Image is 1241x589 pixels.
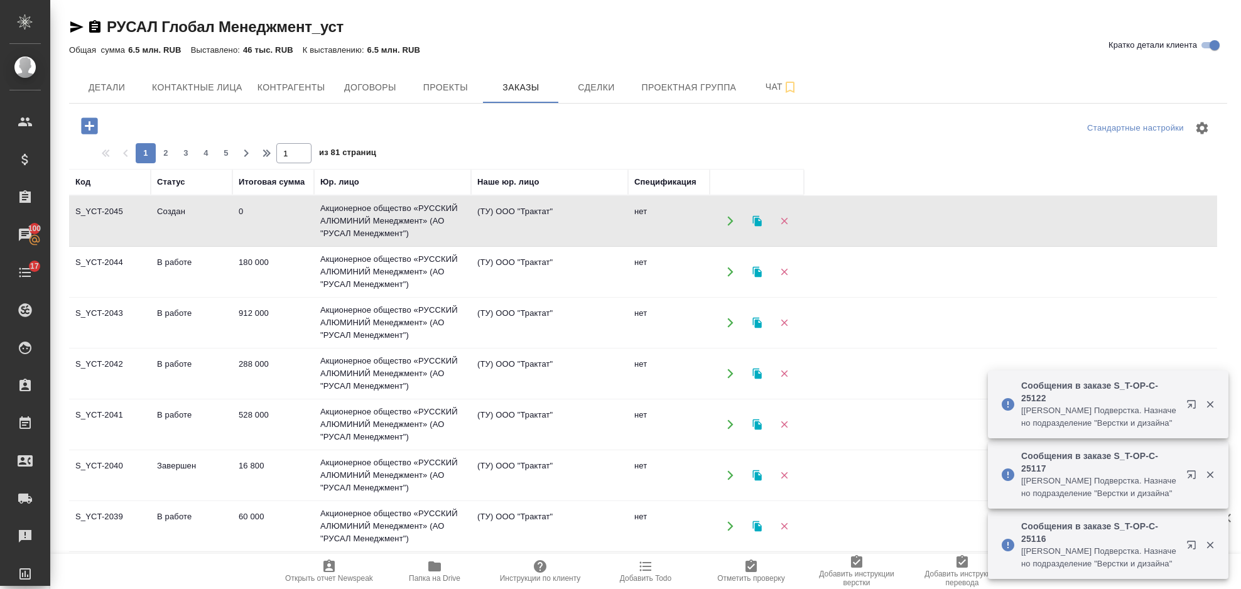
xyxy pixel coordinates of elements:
button: Скопировать ссылку [87,19,102,35]
span: Добавить инструкции верстки [811,570,902,587]
a: РУСАЛ Глобал Менеджмент_уст [107,18,344,35]
button: Удалить [771,208,797,234]
div: split button [1084,119,1187,138]
button: 5 [216,143,236,163]
span: Детали [77,80,137,95]
button: Клонировать [744,514,770,539]
span: из 81 страниц [319,145,376,163]
span: Чат [751,79,811,95]
button: Добавить Todo [593,554,698,589]
td: Акционерное общество «РУССКИЙ АЛЮМИНИЙ Менеджмент» (АО "РУСАЛ Менеджмент") [314,247,471,297]
span: Отметить проверку [717,574,784,583]
td: 528 000 [232,403,314,446]
button: Добавить инструкции перевода [909,554,1015,589]
button: Закрыть [1197,399,1223,410]
div: Наше юр. лицо [477,176,539,188]
td: нет [628,250,710,294]
td: Создан [151,199,232,243]
button: Открыть [717,310,743,336]
button: Добавить инструкции верстки [804,554,909,589]
span: Проектная группа [641,80,736,95]
td: В работе [151,250,232,294]
p: 6.5 млн. RUB [367,45,430,55]
button: 4 [196,143,216,163]
span: 17 [23,260,46,273]
td: S_YCT-2044 [69,250,151,294]
td: S_YCT-2040 [69,453,151,497]
p: Общая сумма [69,45,128,55]
span: Папка на Drive [409,574,460,583]
p: [[PERSON_NAME] Подверстка. Назначено подразделение "Верстки и дизайна" [1021,475,1178,500]
p: К выставлению: [303,45,367,55]
span: 4 [196,147,216,159]
button: Инструкции по клиенту [487,554,593,589]
button: Добавить проект [72,113,107,139]
button: Удалить [771,310,797,336]
p: 6.5 млн. RUB [128,45,190,55]
td: Акционерное общество «РУССКИЙ АЛЮМИНИЙ Менеджмент» (АО "РУСАЛ Менеджмент") [314,196,471,246]
button: Открыть [717,514,743,539]
button: Открыть [717,412,743,438]
td: нет [628,199,710,243]
td: В работе [151,403,232,446]
td: нет [628,453,710,497]
button: Открыть [717,208,743,234]
td: Акционерное общество «РУССКИЙ АЛЮМИНИЙ Менеджмент» (АО "РУСАЛ Менеджмент") [314,399,471,450]
span: Контрагенты [257,80,325,95]
div: Статус [157,176,185,188]
button: Клонировать [744,259,770,285]
svg: Подписаться [783,80,798,95]
span: 5 [216,147,236,159]
button: Клонировать [744,463,770,489]
td: (ТУ) ООО "Трактат" [471,352,628,396]
td: нет [628,301,710,345]
button: Папка на Drive [382,554,487,589]
button: Открыть в новой вкладке [1179,392,1209,422]
td: Акционерное общество «РУССКИЙ АЛЮМИНИЙ Менеджмент» (АО "РУСАЛ Менеджмент") [314,298,471,348]
td: S_YCT-2039 [69,504,151,548]
button: Закрыть [1197,539,1223,551]
td: Акционерное общество «РУССКИЙ АЛЮМИНИЙ Менеджмент» (АО "РУСАЛ Менеджмент") [314,450,471,500]
td: (ТУ) ООО "Трактат" [471,504,628,548]
button: 3 [176,143,196,163]
td: S_YCT-2043 [69,301,151,345]
p: [[PERSON_NAME] Подверстка. Назначено подразделение "Верстки и дизайна" [1021,545,1178,570]
td: 180 000 [232,250,314,294]
p: Сообщения в заказе S_T-OP-C-25122 [1021,379,1178,404]
span: Открыть отчет Newspeak [285,574,373,583]
button: Удалить [771,514,797,539]
button: Открыть [717,361,743,387]
span: Заказы [490,80,551,95]
span: Кратко детали клиента [1108,39,1197,51]
td: S_YCT-2045 [69,199,151,243]
button: Открыть [717,463,743,489]
td: нет [628,403,710,446]
p: Выставлено: [191,45,243,55]
p: [[PERSON_NAME] Подверстка. Назначено подразделение "Верстки и дизайна" [1021,404,1178,430]
button: Клонировать [744,310,770,336]
a: 100 [3,219,47,251]
span: Инструкции по клиенту [500,574,581,583]
td: В работе [151,504,232,548]
span: Контактные лица [152,80,242,95]
span: Сделки [566,80,626,95]
span: 100 [21,222,49,235]
a: 17 [3,257,47,288]
button: Открыть [717,259,743,285]
span: 3 [176,147,196,159]
td: (ТУ) ООО "Трактат" [471,301,628,345]
button: Клонировать [744,208,770,234]
td: (ТУ) ООО "Трактат" [471,403,628,446]
td: Завершен [151,453,232,497]
td: (ТУ) ООО "Трактат" [471,250,628,294]
button: 2 [156,143,176,163]
button: Клонировать [744,412,770,438]
div: Итоговая сумма [239,176,305,188]
button: Удалить [771,361,797,387]
td: 60 000 [232,504,314,548]
td: S_YCT-2042 [69,352,151,396]
td: Акционерное общество «РУССКИЙ АЛЮМИНИЙ Менеджмент» (АО "РУСАЛ Менеджмент") [314,349,471,399]
div: Код [75,176,90,188]
td: нет [628,504,710,548]
td: 16 800 [232,453,314,497]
